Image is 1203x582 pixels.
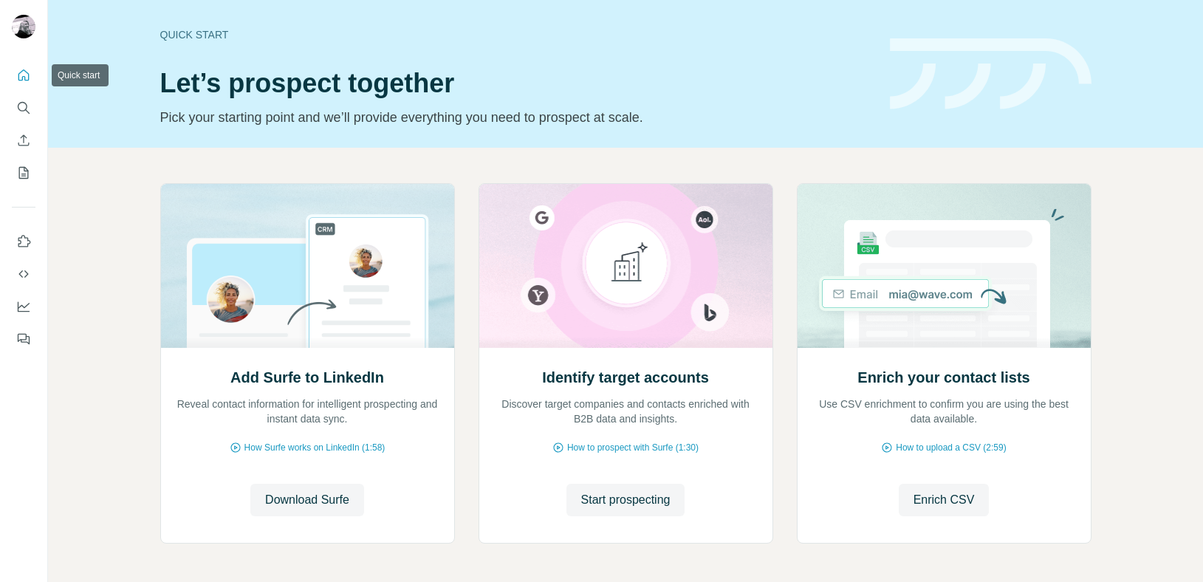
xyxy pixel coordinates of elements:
[12,127,35,154] button: Enrich CSV
[812,397,1076,426] p: Use CSV enrichment to confirm you are using the best data available.
[12,95,35,121] button: Search
[896,441,1006,454] span: How to upload a CSV (2:59)
[12,62,35,89] button: Quick start
[12,261,35,287] button: Use Surfe API
[566,484,685,516] button: Start prospecting
[160,27,872,42] div: Quick start
[581,491,671,509] span: Start prospecting
[160,107,872,128] p: Pick your starting point and we’ll provide everything you need to prospect at scale.
[899,484,990,516] button: Enrich CSV
[542,367,709,388] h2: Identify target accounts
[479,184,773,348] img: Identify target accounts
[265,491,349,509] span: Download Surfe
[250,484,364,516] button: Download Surfe
[857,367,1029,388] h2: Enrich your contact lists
[160,69,872,98] h1: Let’s prospect together
[890,38,1091,110] img: banner
[12,326,35,352] button: Feedback
[230,367,384,388] h2: Add Surfe to LinkedIn
[494,397,758,426] p: Discover target companies and contacts enriched with B2B data and insights.
[12,293,35,320] button: Dashboard
[567,441,699,454] span: How to prospect with Surfe (1:30)
[914,491,975,509] span: Enrich CSV
[797,184,1091,348] img: Enrich your contact lists
[160,184,455,348] img: Add Surfe to LinkedIn
[12,15,35,38] img: Avatar
[244,441,385,454] span: How Surfe works on LinkedIn (1:58)
[12,160,35,186] button: My lists
[176,397,439,426] p: Reveal contact information for intelligent prospecting and instant data sync.
[12,228,35,255] button: Use Surfe on LinkedIn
